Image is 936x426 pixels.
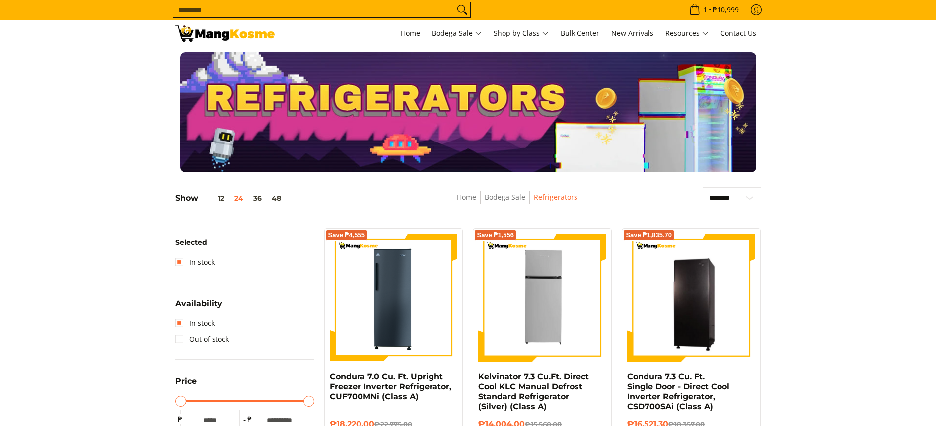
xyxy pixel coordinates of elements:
[175,254,215,270] a: In stock
[248,194,267,202] button: 36
[267,194,286,202] button: 48
[686,4,742,15] span: •
[702,6,709,13] span: 1
[245,414,255,424] span: ₱
[660,20,714,47] a: Resources
[711,6,740,13] span: ₱10,999
[432,27,482,40] span: Bodega Sale
[175,377,197,385] span: Price
[626,232,672,238] span: Save ₱1,835.70
[427,20,487,47] a: Bodega Sale
[175,300,222,315] summary: Open
[175,331,229,347] a: Out of stock
[401,28,420,38] span: Home
[716,20,761,47] a: Contact Us
[485,192,525,202] a: Bodega Sale
[175,25,275,42] img: Bodega Sale Refrigerator l Mang Kosme: Home Appliances Warehouse Sale
[198,194,229,202] button: 12
[477,232,514,238] span: Save ₱1,556
[478,372,589,411] a: Kelvinator 7.3 Cu.Ft. Direct Cool KLC Manual Defrost Standard Refrigerator (Silver) (Class A)
[175,300,222,308] span: Availability
[627,372,729,411] a: Condura 7.3 Cu. Ft. Single Door - Direct Cool Inverter Refrigerator, CSD700SAi (Class A)
[384,191,650,213] nav: Breadcrumbs
[606,20,658,47] a: New Arrivals
[175,414,185,424] span: ₱
[478,234,606,362] img: Kelvinator 7.3 Cu.Ft. Direct Cool KLC Manual Defrost Standard Refrigerator (Silver) (Class A)
[454,2,470,17] button: Search
[229,194,248,202] button: 24
[328,232,365,238] span: Save ₱4,555
[396,20,425,47] a: Home
[457,192,476,202] a: Home
[489,20,554,47] a: Shop by Class
[494,27,549,40] span: Shop by Class
[330,372,451,401] a: Condura 7.0 Cu. Ft. Upright Freezer Inverter Refrigerator, CUF700MNi (Class A)
[175,315,215,331] a: In stock
[627,235,755,360] img: Condura 7.3 Cu. Ft. Single Door - Direct Cool Inverter Refrigerator, CSD700SAi (Class A)
[534,192,577,202] a: Refrigerators
[330,234,458,362] img: Condura 7.0 Cu. Ft. Upright Freezer Inverter Refrigerator, CUF700MNi (Class A)
[561,28,599,38] span: Bulk Center
[175,238,314,247] h6: Selected
[720,28,756,38] span: Contact Us
[556,20,604,47] a: Bulk Center
[611,28,653,38] span: New Arrivals
[175,377,197,393] summary: Open
[285,20,761,47] nav: Main Menu
[665,27,709,40] span: Resources
[175,193,286,203] h5: Show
